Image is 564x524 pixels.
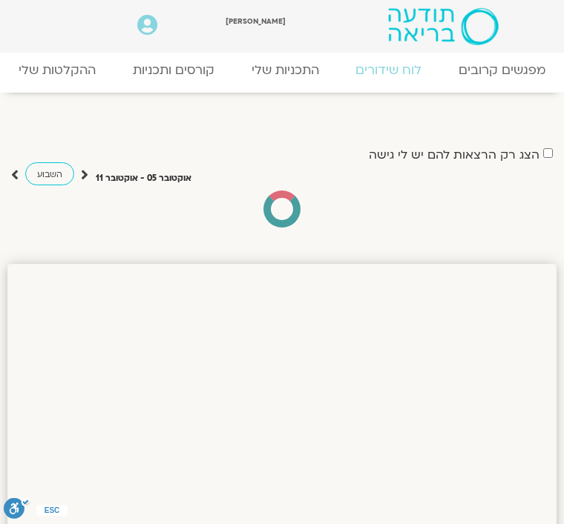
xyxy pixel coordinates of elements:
[25,162,74,185] a: השבוע
[369,148,540,162] label: הצג רק הרצאות להם יש לי גישה
[337,55,440,85] a: לוח שידורים
[233,55,338,85] a: התכניות שלי
[226,16,286,26] span: [PERSON_NAME]
[37,169,62,180] span: השבוע
[96,171,191,186] p: אוקטובר 05 - אוקטובר 11
[440,55,564,85] a: מפגשים קרובים
[114,55,233,85] a: קורסים ותכניות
